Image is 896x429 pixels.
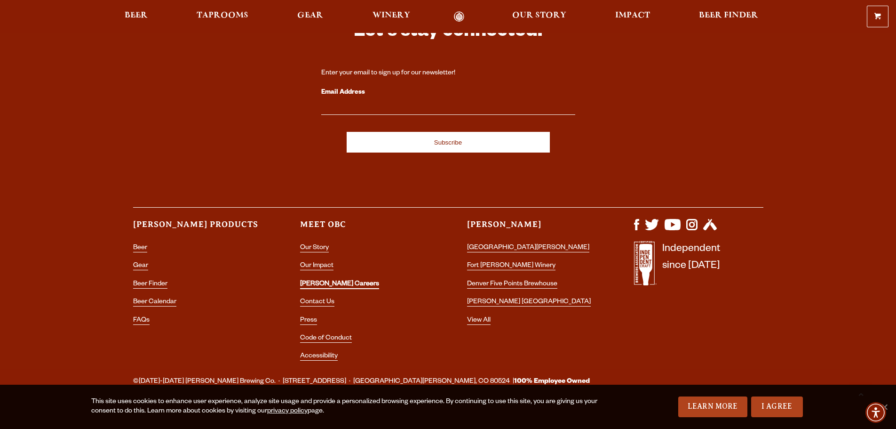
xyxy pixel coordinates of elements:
span: Beer Finder [699,12,758,19]
a: Visit us on Instagram [686,226,698,233]
span: Beer [125,12,148,19]
span: Impact [615,12,650,19]
input: Subscribe [347,132,550,153]
a: View All [467,317,491,325]
a: Visit us on Untappd [703,226,717,233]
span: Our Story [512,12,566,19]
span: Taprooms [197,12,248,19]
span: Winery [373,12,410,19]
a: Taprooms [190,11,254,22]
a: Beer [119,11,154,22]
a: Beer Calendar [133,299,176,307]
div: Accessibility Menu [865,402,886,423]
a: [GEOGRAPHIC_DATA][PERSON_NAME] [467,244,589,252]
a: Press [300,317,317,325]
h3: Meet OBC [300,219,429,238]
h3: [PERSON_NAME] [467,219,596,238]
a: privacy policy [267,408,308,415]
a: Winery [366,11,416,22]
a: Gear [291,11,329,22]
a: Visit us on YouTube [665,226,681,233]
a: Fort [PERSON_NAME] Winery [467,262,555,270]
span: Gear [297,12,323,19]
a: Accessibility [300,353,338,361]
a: Contact Us [300,299,334,307]
a: Code of Conduct [300,335,352,343]
a: Odell Home [442,11,477,22]
div: Enter your email to sign up for our newsletter! [321,69,575,78]
a: Impact [609,11,656,22]
a: Denver Five Points Brewhouse [467,281,557,289]
span: ©[DATE]-[DATE] [PERSON_NAME] Brewing Co. · [STREET_ADDRESS] · [GEOGRAPHIC_DATA][PERSON_NAME], CO ... [133,376,590,388]
a: Our Story [300,244,329,252]
a: Our Impact [300,262,333,270]
a: FAQs [133,317,150,325]
a: Beer Finder [133,281,167,289]
a: Learn More [678,397,747,417]
a: [PERSON_NAME] Careers [300,281,379,289]
a: Our Story [506,11,572,22]
a: Visit us on Facebook [634,226,639,233]
a: Gear [133,262,148,270]
strong: 100% Employee Owned [514,378,590,386]
a: [PERSON_NAME] [GEOGRAPHIC_DATA] [467,299,591,307]
label: Email Address [321,87,575,99]
a: Scroll to top [849,382,872,405]
div: This site uses cookies to enhance user experience, analyze site usage and provide a personalized ... [91,397,601,416]
h3: [PERSON_NAME] Products [133,219,262,238]
p: Independent since [DATE] [662,241,720,291]
a: Beer [133,244,147,252]
a: Visit us on X (formerly Twitter) [645,226,659,233]
a: Beer Finder [693,11,764,22]
a: I Agree [751,397,803,417]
